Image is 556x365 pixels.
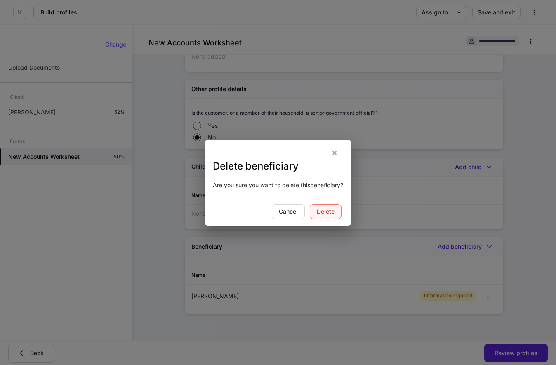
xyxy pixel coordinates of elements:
[279,209,298,214] div: Cancel
[213,181,343,189] div: Are you sure you want to delete this beneficiary ?
[213,160,343,173] h3: Delete beneficiary
[310,204,342,219] button: Delete
[317,209,335,214] div: Delete
[272,204,305,219] button: Cancel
